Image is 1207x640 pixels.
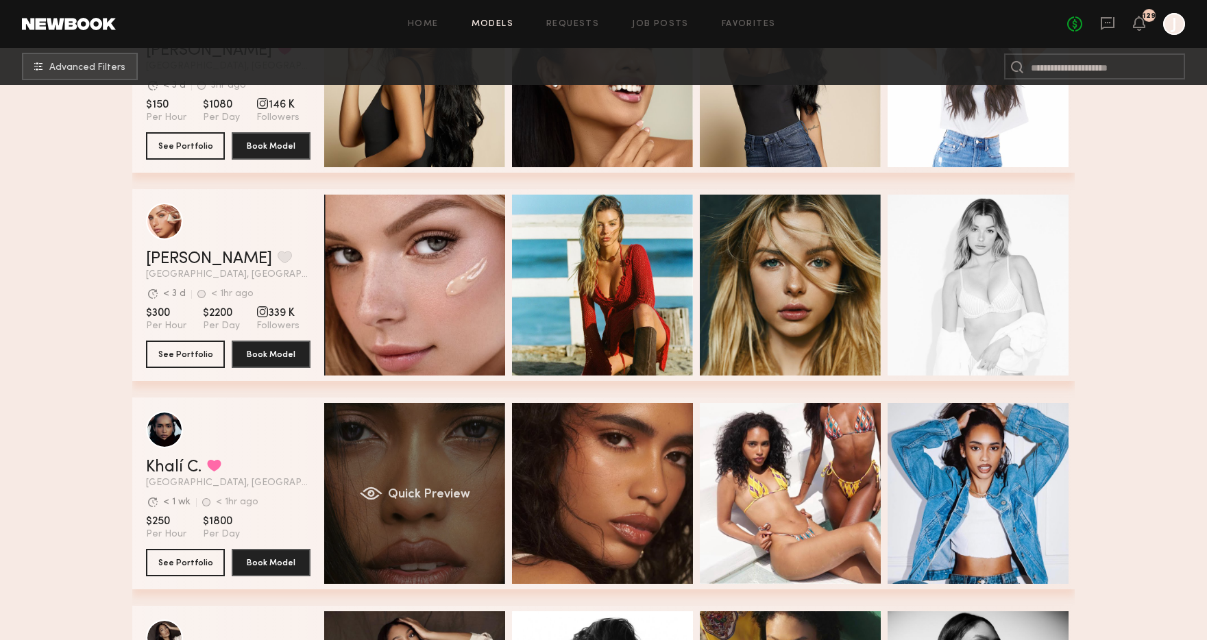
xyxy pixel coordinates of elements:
span: Per Day [203,112,240,124]
span: Quick Preview [388,489,470,501]
div: 3hr ago [211,81,246,90]
a: Favorites [722,20,776,29]
div: < 3 d [163,81,186,90]
span: $2200 [203,306,240,320]
a: Requests [546,20,599,29]
button: See Portfolio [146,549,225,576]
a: [PERSON_NAME] [146,251,272,267]
div: < 1hr ago [211,289,254,299]
button: See Portfolio [146,341,225,368]
button: Book Model [232,549,310,576]
div: 129 [1143,12,1156,20]
button: Book Model [232,132,310,160]
span: Followers [256,112,300,124]
div: < 3 d [163,289,186,299]
button: Book Model [232,341,310,368]
span: $250 [146,515,186,528]
span: $1800 [203,515,240,528]
span: Per Day [203,320,240,332]
a: Models [472,20,513,29]
span: [GEOGRAPHIC_DATA], [GEOGRAPHIC_DATA] [146,270,310,280]
a: J [1163,13,1185,35]
span: Advanced Filters [49,63,125,73]
button: Advanced Filters [22,53,138,80]
div: < 1hr ago [216,497,258,507]
div: < 1 wk [163,497,191,507]
span: Per Hour [146,112,186,124]
span: Followers [256,320,300,332]
a: Job Posts [632,20,689,29]
span: Per Day [203,528,240,541]
span: $300 [146,306,186,320]
span: $1080 [203,98,240,112]
a: Khalí C. [146,459,202,476]
span: [GEOGRAPHIC_DATA], [GEOGRAPHIC_DATA] [146,478,310,488]
span: 146 K [256,98,300,112]
a: Home [408,20,439,29]
span: $150 [146,98,186,112]
span: Per Hour [146,528,186,541]
button: See Portfolio [146,132,225,160]
span: Per Hour [146,320,186,332]
span: 339 K [256,306,300,320]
